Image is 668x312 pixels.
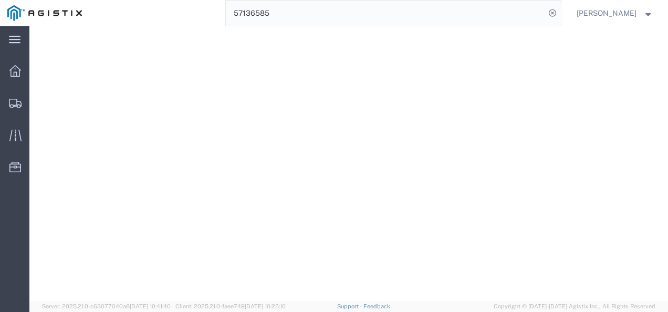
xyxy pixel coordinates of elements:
span: Server: 2025.21.0-c63077040a8 [42,303,171,309]
span: Copyright © [DATE]-[DATE] Agistix Inc., All Rights Reserved [494,302,655,311]
iframe: FS Legacy Container [29,26,668,301]
a: Support [337,303,363,309]
img: logo [7,5,82,21]
input: Search for shipment number, reference number [226,1,545,26]
button: [PERSON_NAME] [576,7,654,19]
span: Client: 2025.21.0-faee749 [175,303,286,309]
span: [DATE] 10:25:10 [245,303,286,309]
span: Nathan Seeley [577,7,636,19]
span: [DATE] 10:41:40 [130,303,171,309]
a: Feedback [363,303,390,309]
